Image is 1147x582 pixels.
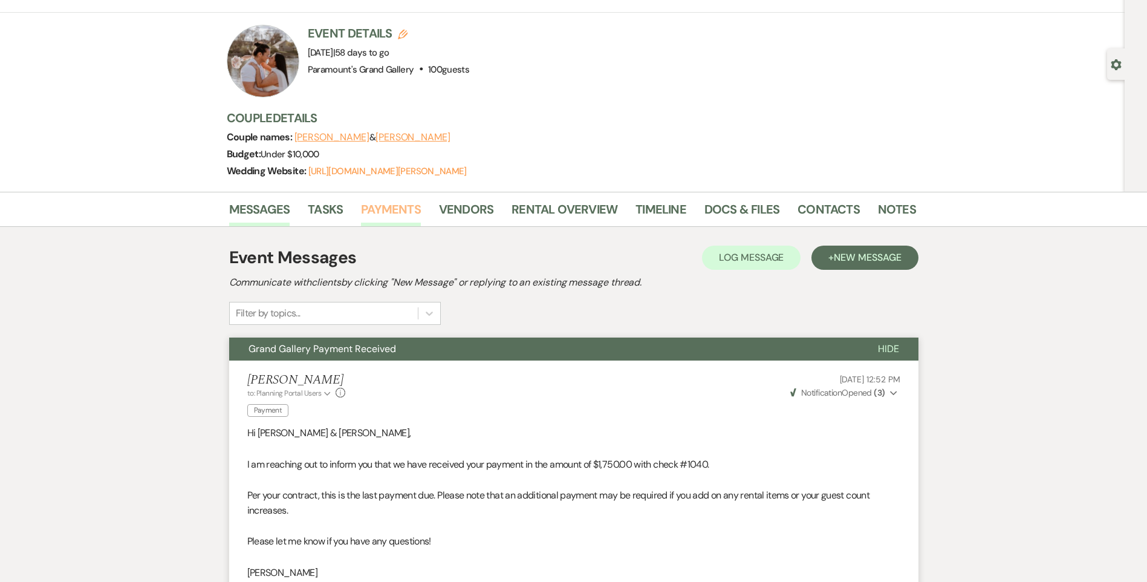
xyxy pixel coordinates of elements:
[878,200,916,226] a: Notes
[335,47,389,59] span: 58 days to go
[788,387,900,399] button: NotificationOpened (3)
[874,387,885,398] strong: ( 3 )
[834,251,901,264] span: New Message
[428,64,469,76] span: 100 guests
[719,251,784,264] span: Log Message
[704,200,779,226] a: Docs & Files
[1111,58,1122,70] button: Open lead details
[229,245,357,270] h1: Event Messages
[229,200,290,226] a: Messages
[308,47,389,59] span: [DATE]
[247,534,900,549] p: Please let me know if you have any questions!
[247,404,289,417] span: Payment
[229,275,918,290] h2: Communicate with clients by clicking "New Message" or replying to an existing message thread.
[247,388,333,399] button: to: Planning Portal Users
[878,342,899,355] span: Hide
[249,342,396,355] span: Grand Gallery Payment Received
[635,200,686,226] a: Timeline
[236,306,301,321] div: Filter by topics...
[798,200,860,226] a: Contacts
[308,200,343,226] a: Tasks
[247,425,900,441] p: Hi [PERSON_NAME] & [PERSON_NAME],
[294,131,450,143] span: &
[308,64,414,76] span: Paramount's Grand Gallery
[227,110,904,126] h3: Couple Details
[227,165,308,177] span: Wedding Website:
[308,165,467,177] a: [URL][DOMAIN_NAME][PERSON_NAME]
[859,338,918,361] button: Hide
[227,148,261,160] span: Budget:
[439,200,493,226] a: Vendors
[375,132,450,142] button: [PERSON_NAME]
[308,25,470,42] h3: Event Details
[247,565,900,581] p: [PERSON_NAME]
[811,246,918,270] button: +New Message
[790,387,885,398] span: Opened
[702,246,801,270] button: Log Message
[247,457,900,472] p: I am reaching out to inform you that we have received your payment in the amount of $1,750.00 wit...
[294,132,369,142] button: [PERSON_NAME]
[247,488,900,518] p: Per your contract, this is the last payment due. Please note that an additional payment may be re...
[361,200,421,226] a: Payments
[512,200,617,226] a: Rental Overview
[261,148,319,160] span: Under $10,000
[247,373,346,388] h5: [PERSON_NAME]
[229,338,859,361] button: Grand Gallery Payment Received
[247,388,322,398] span: to: Planning Portal Users
[227,131,294,143] span: Couple names:
[333,47,389,59] span: |
[840,374,900,385] span: [DATE] 12:52 PM
[801,387,842,398] span: Notification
